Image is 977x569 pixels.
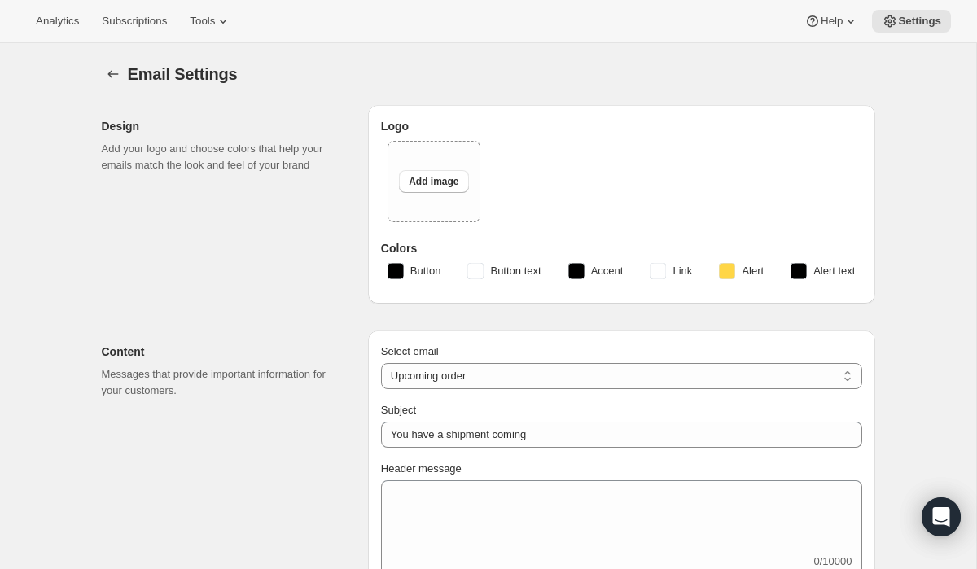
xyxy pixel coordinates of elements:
span: Link [673,263,692,279]
span: Alert text [813,263,855,279]
span: Select email [381,345,439,357]
button: Settings [872,10,951,33]
span: Tools [190,15,215,28]
span: Add image [409,175,458,188]
h3: Logo [381,118,862,134]
button: Button [378,258,451,284]
h3: Colors [381,240,862,256]
button: Link [640,258,702,284]
span: Button [410,263,441,279]
span: Help [821,15,843,28]
button: Subscriptions [92,10,177,33]
span: Header message [381,462,462,475]
button: Alert [709,258,773,284]
button: Help [795,10,869,33]
h2: Content [102,344,342,360]
button: Analytics [26,10,89,33]
span: Subject [381,404,416,416]
span: Settings [898,15,941,28]
p: Add your logo and choose colors that help your emails match the look and feel of your brand [102,141,342,173]
button: Tools [180,10,241,33]
p: Messages that provide important information for your customers. [102,366,342,399]
span: Alert [742,263,764,279]
button: Alert text [781,258,865,284]
button: Add image [399,170,468,193]
span: Analytics [36,15,79,28]
h2: Design [102,118,342,134]
span: Subscriptions [102,15,167,28]
div: Open Intercom Messenger [922,497,961,536]
button: Settings [102,63,125,85]
span: Email Settings [128,65,238,83]
button: Button text [458,258,550,284]
button: Accent [559,258,633,284]
span: Button text [490,263,541,279]
span: Accent [591,263,624,279]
